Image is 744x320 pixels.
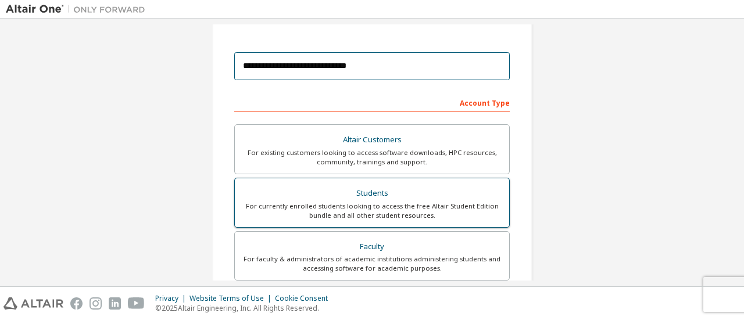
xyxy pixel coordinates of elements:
p: © 2025 Altair Engineering, Inc. All Rights Reserved. [155,303,335,313]
div: Privacy [155,294,189,303]
div: Altair Customers [242,132,502,148]
div: Students [242,185,502,202]
div: Website Terms of Use [189,294,275,303]
img: linkedin.svg [109,297,121,310]
img: facebook.svg [70,297,83,310]
div: For currently enrolled students looking to access the free Altair Student Edition bundle and all ... [242,202,502,220]
div: Faculty [242,239,502,255]
div: Cookie Consent [275,294,335,303]
div: For faculty & administrators of academic institutions administering students and accessing softwa... [242,254,502,273]
img: altair_logo.svg [3,297,63,310]
img: youtube.svg [128,297,145,310]
img: instagram.svg [90,297,102,310]
img: Altair One [6,3,151,15]
div: Account Type [234,93,510,112]
div: For existing customers looking to access software downloads, HPC resources, community, trainings ... [242,148,502,167]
